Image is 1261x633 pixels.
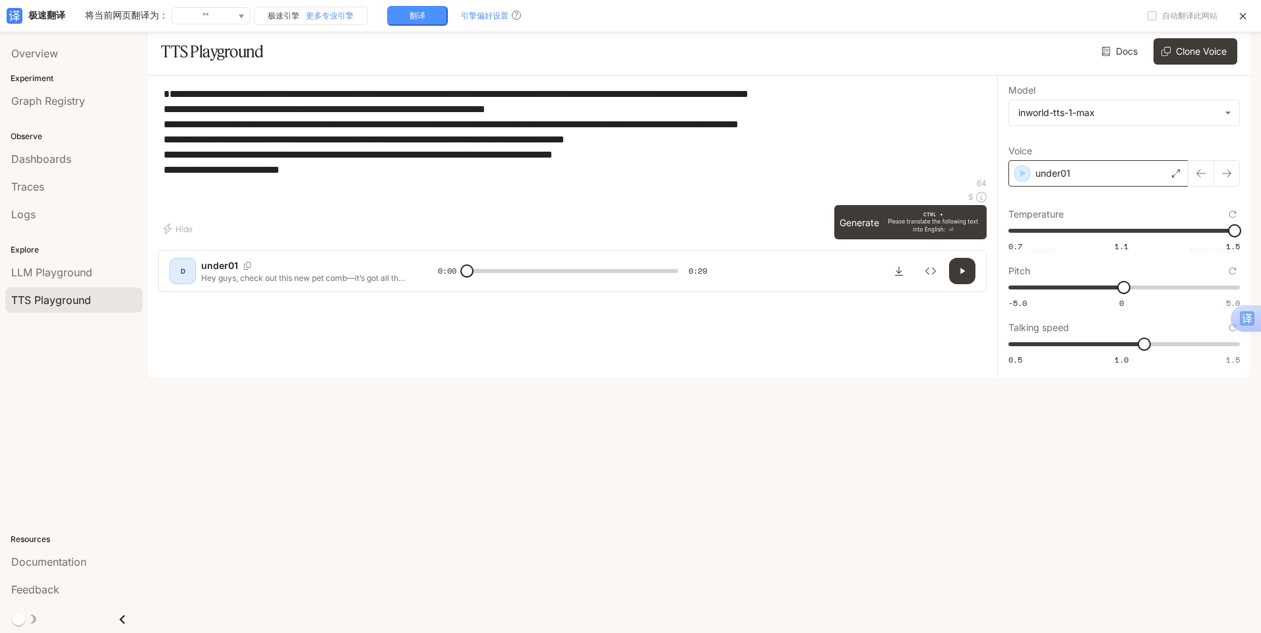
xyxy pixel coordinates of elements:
[1189,247,1240,255] p: More random
[1176,45,1227,57] font: Clone Voice
[158,218,200,239] button: Hide
[438,265,456,276] font: 0:00
[1008,247,1057,255] p: Less random
[1035,167,1070,179] font: under01
[1099,38,1143,65] a: Docs
[1225,264,1240,278] button: Reset to default
[181,267,185,275] font: D
[834,205,987,239] button: GenerateCTRL +Please translate the following text into English: ⏎
[1008,208,1064,220] font: Temperature
[917,258,944,284] button: Inspect
[1009,100,1239,125] div: inworld-tts-1-max
[238,262,257,270] button: Copy Voice ID
[1008,145,1032,156] font: Voice
[1153,38,1237,65] button: Clone Voice
[923,211,943,218] font: CTRL +
[1008,241,1022,252] font: 0.7
[1115,354,1128,365] font: 1.0
[888,219,978,233] font: Please translate the following text into English: ⏎
[1226,297,1240,309] font: 5.0
[1116,45,1138,57] font: Docs
[886,258,912,284] button: Download audio
[1008,84,1035,96] font: Model
[689,264,707,278] span: 0:29
[1226,354,1240,365] font: 1.5
[977,178,987,188] font: 64
[161,42,263,61] font: TTS Playground
[1008,297,1027,309] font: -5.0
[1225,320,1240,335] button: Reset to default
[1225,207,1240,222] button: Reset to default
[840,217,879,228] font: Generate
[201,259,238,272] p: under01
[175,224,193,234] font: Hide
[201,272,406,284] p: Hey guys, check out this new pet comb—it’s got all the best parts from the old ones, y’know? It d...
[1008,265,1030,276] font: Pitch
[1115,241,1128,252] font: 1.1
[1119,297,1124,309] font: 0
[1018,107,1095,118] font: inworld-tts-1-max
[1008,354,1022,365] font: 0.5
[1008,322,1069,333] font: Talking speed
